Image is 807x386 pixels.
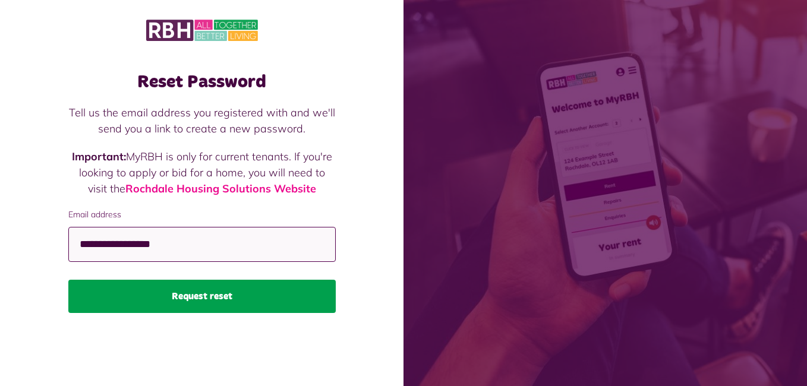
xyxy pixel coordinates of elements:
p: Tell us the email address you registered with and we'll send you a link to create a new password. [68,105,336,137]
h1: Reset Password [68,71,336,93]
strong: Important: [72,150,126,163]
button: Request reset [68,280,336,313]
a: Rochdale Housing Solutions Website [125,182,316,195]
img: MyRBH [146,18,258,43]
label: Email address [68,208,336,221]
p: MyRBH is only for current tenants. If you're looking to apply or bid for a home, you will need to... [68,148,336,197]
